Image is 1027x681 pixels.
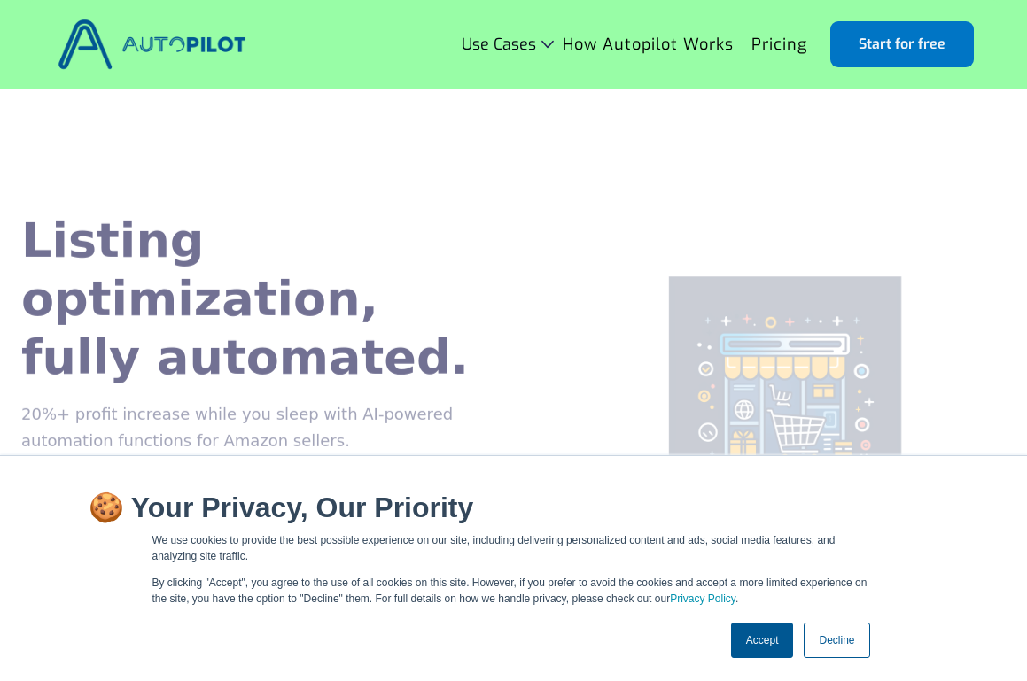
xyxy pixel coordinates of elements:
[830,21,974,67] a: Start for free
[670,592,735,605] a: Privacy Policy
[462,35,554,53] div: Use Cases
[804,623,869,658] a: Decline
[21,211,505,386] h1: Listing optimization, fully automated.
[743,27,816,61] a: Pricing
[731,623,794,658] a: Accept
[152,575,875,607] p: By clicking "Accept", you agree to the use of all cookies on this site. However, if you prefer to...
[21,400,505,453] p: 20%+ profit increase while you sleep with AI-powered automation functions for Amazon sellers.
[89,491,939,523] h2: 🍪 Your Privacy, Our Priority
[541,40,554,48] img: Icon Rounded Chevron Dark - BRIX Templates
[462,35,536,53] div: Use Cases
[554,27,743,61] a: How Autopilot Works
[152,532,875,564] p: We use cookies to provide the best possible experience on our site, including delivering personal...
